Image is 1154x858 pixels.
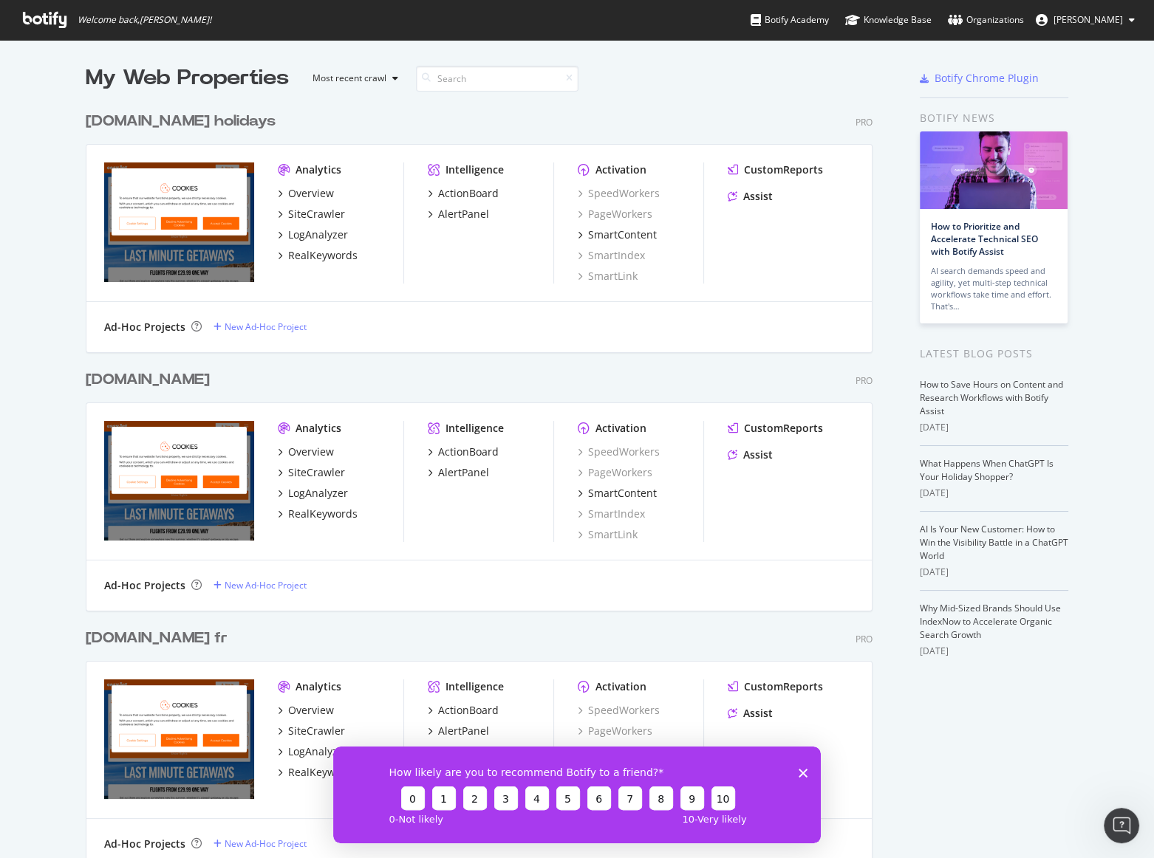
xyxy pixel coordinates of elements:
div: Knowledge Base [845,13,932,27]
div: Overview [288,703,334,718]
span: Welcome back, [PERSON_NAME] ! [78,14,211,26]
div: AlertPanel [438,465,489,480]
div: SiteCrawler [288,724,345,738]
a: SiteCrawler [278,724,345,738]
div: Overview [288,445,334,459]
div: SiteCrawler [288,207,345,222]
div: SmartContent [588,486,657,501]
button: Most recent crawl [301,66,404,90]
a: SiteCrawler [278,207,345,222]
div: Analytics [296,162,341,177]
a: PageWorkers [578,724,652,738]
a: SmartContent [578,744,657,759]
div: SmartIndex [578,507,645,521]
a: RealKeywords [278,248,358,263]
div: [DOMAIN_NAME] [86,369,210,391]
a: LogAnalyzer [278,227,348,242]
a: AlertPanel [428,207,489,222]
a: SmartLink [578,269,638,284]
a: LogAnalyzer [278,486,348,501]
div: [DATE] [920,487,1068,500]
img: easyjet.com/en/holidays [104,162,254,282]
a: New Ad-Hoc Project [214,579,307,591]
a: SpeedWorkers [578,703,660,718]
a: PageWorkers [578,465,652,480]
a: Overview [278,445,334,459]
a: Overview [278,703,334,718]
div: [DATE] [920,421,1068,434]
div: Ad-Hoc Projects [104,837,185,851]
a: CustomReports [728,421,823,436]
a: SiteCrawler [278,465,345,480]
a: SmartContent [578,486,657,501]
a: [DOMAIN_NAME] [86,369,216,391]
div: Pro [856,633,873,645]
div: ActionBoard [438,445,499,459]
div: Analytics [296,679,341,694]
input: Search [416,66,578,92]
div: Ad-Hoc Projects [104,320,185,334]
div: Botify Academy [751,13,829,27]
a: CustomReports [728,162,823,177]
div: Overview [288,186,334,201]
a: RealKeywords [278,765,358,780]
a: LogAnalyzer [278,744,348,759]
img: easyjet.com [104,421,254,540]
div: Activation [595,162,646,177]
a: Botify Chrome Plugin [920,71,1039,86]
img: easyjet.com/fr [104,679,254,799]
a: New Ad-Hoc Project [214,837,307,850]
div: Intelligence [445,421,504,436]
div: Activation [595,421,646,436]
a: Assist [728,447,773,462]
a: CustomReports [728,679,823,694]
a: [DOMAIN_NAME] holidays [86,111,281,132]
div: Intelligence [445,162,504,177]
div: LogAnalyzer [288,744,348,759]
a: New Ad-Hoc Project [214,320,307,333]
a: SmartContent [578,227,657,242]
a: What Happens When ChatGPT Is Your Holiday Shopper? [920,457,1054,483]
div: Assist [743,447,773,462]
div: Pro [856,116,873,128]
a: Why Mid-Sized Brands Should Use IndexNow to Accelerate Organic Search Growth [920,602,1061,641]
div: CustomReports [744,679,823,694]
div: Most recent crawl [313,74,386,83]
div: RealKeywords [288,248,358,263]
div: New Ad-Hoc Project [225,320,307,333]
a: How to Prioritize and Accelerate Technical SEO with Botify Assist [931,220,1038,258]
a: Overview [278,186,334,201]
div: SpeedWorkers [578,186,660,201]
div: Latest Blog Posts [920,346,1068,362]
div: SiteCrawler [288,465,345,480]
a: SpeedWorkers [578,445,660,459]
a: PageWorkers [578,207,652,222]
a: AlertPanel [428,724,489,738]
a: Assist [728,706,773,721]
iframe: Survey from Botify [333,747,821,843]
div: AlertPanel [438,207,489,222]
a: ActionBoard [428,703,499,718]
div: My Web Properties [86,64,289,93]
a: AlertPanel [428,465,489,480]
a: Assist [728,189,773,204]
div: SmartContent [588,227,657,242]
div: Organizations [948,13,1024,27]
a: SmartLink [578,527,638,542]
div: AlertPanel [438,724,489,738]
button: [PERSON_NAME] [1024,8,1147,32]
div: Botify Chrome Plugin [935,71,1039,86]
